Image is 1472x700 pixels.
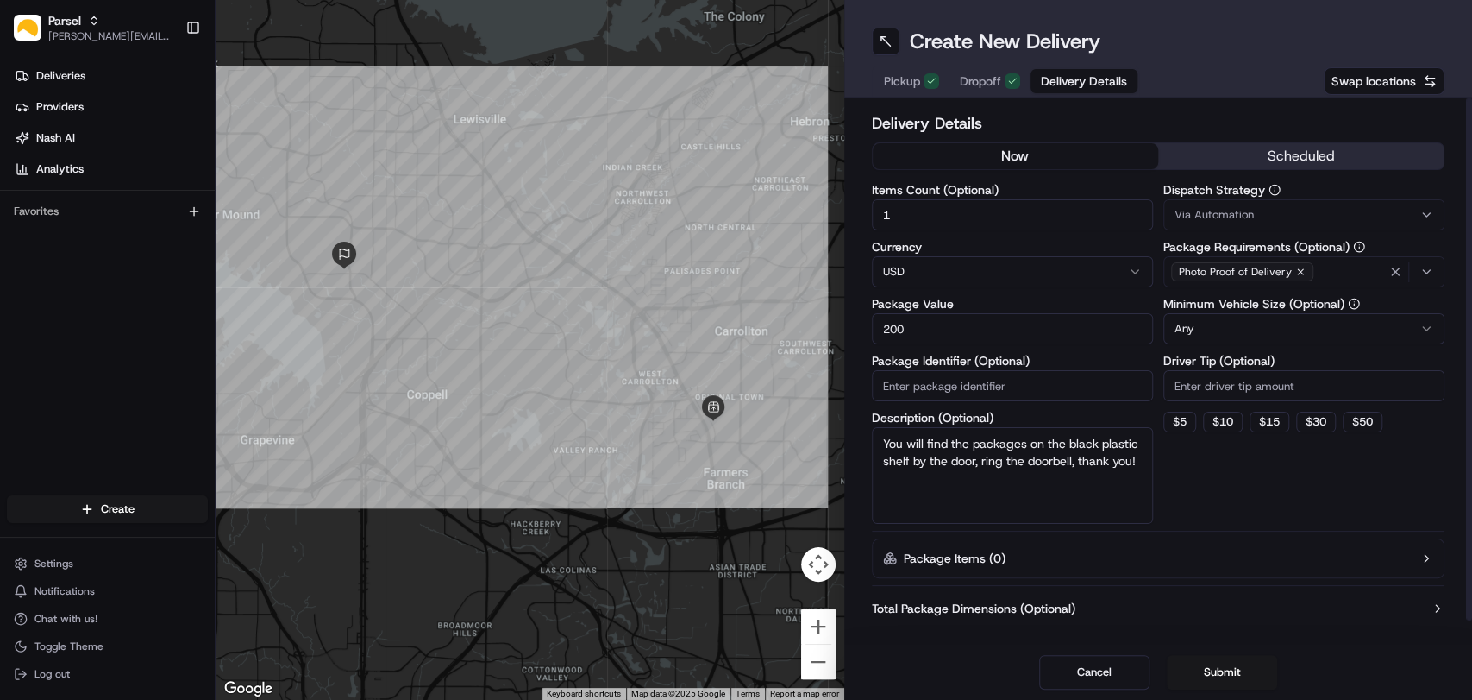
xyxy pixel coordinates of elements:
button: Map camera controls [801,547,836,582]
button: Toggle Theme [7,634,208,659]
button: Dispatch Strategy [1268,184,1281,196]
button: Via Automation [1163,199,1444,230]
span: Knowledge Base [34,250,132,268]
label: Package Value [872,298,1153,310]
span: Analytics [36,161,84,177]
h1: Create New Delivery [910,28,1100,55]
button: Keyboard shortcuts [547,688,621,700]
span: Swap locations [1331,73,1416,90]
img: Google [220,678,277,700]
textarea: You will find the packages on the black plastic shelf by the door, ring the doorbell, thank you! [872,427,1153,524]
button: Parsel [48,12,81,29]
input: Clear [45,111,285,129]
input: Enter package value [872,313,1153,344]
button: $15 [1250,412,1289,432]
div: We're available if you need us! [59,182,218,196]
span: Notifications [34,584,95,598]
button: Photo Proof of Delivery [1163,256,1444,287]
label: Package Identifier (Optional) [872,355,1153,367]
button: Zoom in [801,609,836,644]
label: Minimum Vehicle Size (Optional) [1163,298,1444,310]
button: Zoom out [801,645,836,679]
div: 📗 [17,252,31,266]
a: Providers [7,93,215,121]
button: now [873,143,1158,169]
input: Enter package identifier [872,370,1153,401]
span: Settings [34,557,73,571]
button: $5 [1163,412,1196,432]
button: Total Package Dimensions (Optional) [872,600,1445,617]
a: Deliveries [7,62,215,90]
label: Currency [872,241,1153,253]
button: scheduled [1158,143,1444,169]
span: Deliveries [36,68,85,84]
div: Start new chat [59,165,283,182]
img: Nash [17,17,52,52]
label: Total Package Dimensions (Optional) [872,600,1075,617]
label: Description (Optional) [872,412,1153,424]
span: Delivery Details [1041,73,1127,90]
label: Items Count (Optional) [872,184,1153,196]
button: $30 [1296,412,1336,432]
a: Nash AI [7,124,215,152]
p: Welcome 👋 [17,69,314,97]
label: Package Requirements (Optional) [1163,241,1444,253]
span: Pylon [172,293,209,306]
a: Terms (opens in new tab) [736,689,760,698]
a: Report a map error [770,689,839,698]
span: Photo Proof of Delivery [1179,265,1292,279]
span: Toggle Theme [34,640,103,653]
span: Nash AI [36,130,75,146]
span: Via Automation [1174,207,1254,223]
button: Cancel [1039,655,1149,690]
button: $50 [1343,412,1382,432]
button: Package Requirements (Optional) [1353,241,1365,253]
label: Package Items ( 0 ) [904,550,1005,567]
div: Favorites [7,198,208,225]
span: Providers [36,99,84,115]
button: Chat with us! [7,607,208,631]
button: Start new chat [293,170,314,191]
span: Chat with us! [34,612,97,626]
button: ParselParsel[PERSON_NAME][EMAIL_ADDRESS][PERSON_NAME][DOMAIN_NAME] [7,7,179,48]
a: Powered byPylon [122,292,209,306]
button: Swap locations [1324,67,1444,95]
button: Notifications [7,579,208,603]
label: Dispatch Strategy [1163,184,1444,196]
button: $10 [1203,412,1243,432]
button: Submit [1167,655,1277,690]
span: Log out [34,667,70,681]
input: Enter number of items [872,199,1153,230]
span: Pickup [884,73,920,90]
button: Create [7,495,208,523]
a: Analytics [7,155,215,183]
a: 💻API Documentation [139,243,284,274]
span: Dropoff [960,73,1001,90]
h2: Delivery Details [872,111,1445,136]
button: Package Items (0) [872,539,1445,578]
span: Map data ©2025 Google [631,689,725,698]
label: Driver Tip (Optional) [1163,355,1444,367]
div: 💻 [146,252,160,266]
input: Enter driver tip amount [1163,370,1444,401]
button: Minimum Vehicle Size (Optional) [1348,298,1360,310]
img: Parsel [14,15,41,41]
button: Log out [7,662,208,686]
button: Settings [7,552,208,576]
span: API Documentation [163,250,277,268]
button: [PERSON_NAME][EMAIL_ADDRESS][PERSON_NAME][DOMAIN_NAME] [48,29,172,43]
a: 📗Knowledge Base [10,243,139,274]
img: 1736555255976-a54dd68f-1ca7-489b-9aae-adbdc363a1c4 [17,165,48,196]
span: Create [101,501,135,517]
a: Open this area in Google Maps (opens a new window) [220,678,277,700]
